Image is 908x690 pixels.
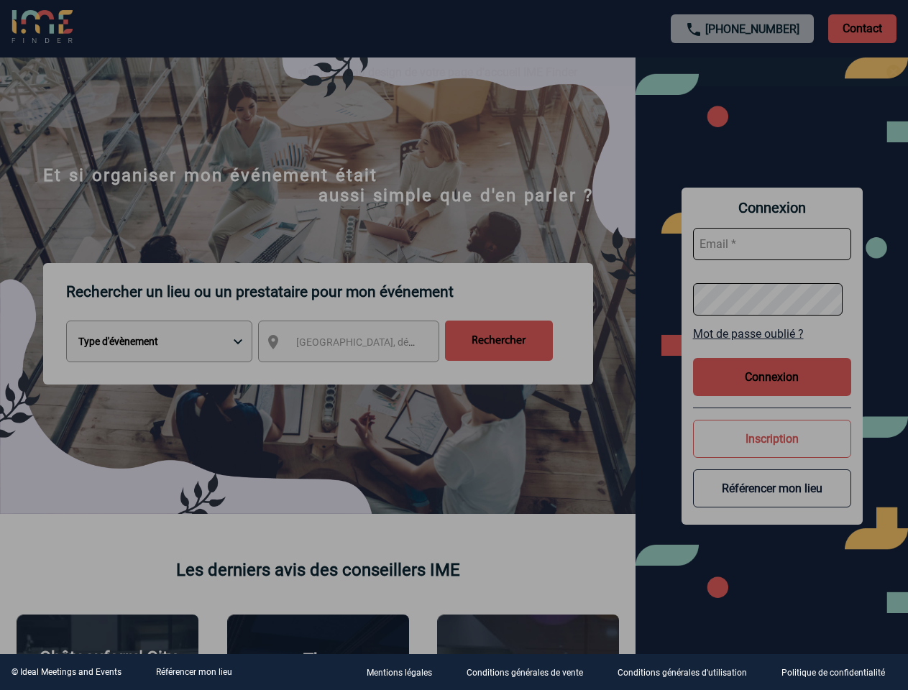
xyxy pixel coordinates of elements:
[770,666,908,679] a: Politique de confidentialité
[606,666,770,679] a: Conditions générales d'utilisation
[467,668,583,678] p: Conditions générales de vente
[355,666,455,679] a: Mentions légales
[618,668,747,678] p: Conditions générales d'utilisation
[781,668,885,678] p: Politique de confidentialité
[455,666,606,679] a: Conditions générales de vente
[367,668,432,678] p: Mentions légales
[156,667,232,677] a: Référencer mon lieu
[12,667,121,677] div: © Ideal Meetings and Events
